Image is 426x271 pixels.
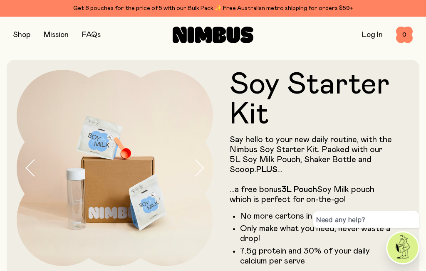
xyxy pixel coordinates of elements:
[313,211,419,228] div: Need any help?
[240,211,393,221] li: No more cartons in landfill
[362,31,383,39] a: Log In
[387,232,418,263] img: agent
[256,165,277,174] strong: PLUS
[44,31,69,39] a: Mission
[396,27,413,43] button: 0
[282,185,292,194] strong: 3L
[13,3,413,13] div: Get 6 pouches for the price of 5 with our Bulk Pack ✨ Free Australian metro shipping for orders $59+
[82,31,101,39] a: FAQs
[230,135,393,204] p: Say hello to your new daily routine, with the Nimbus Soy Starter Kit. Packed with our 5L Soy Milk...
[294,185,317,194] strong: Pouch
[240,246,393,266] li: 7.5g protein and 30% of your daily calcium per serve
[240,224,393,244] li: Only make what you need, never waste a drop!
[230,70,393,130] h1: Soy Starter Kit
